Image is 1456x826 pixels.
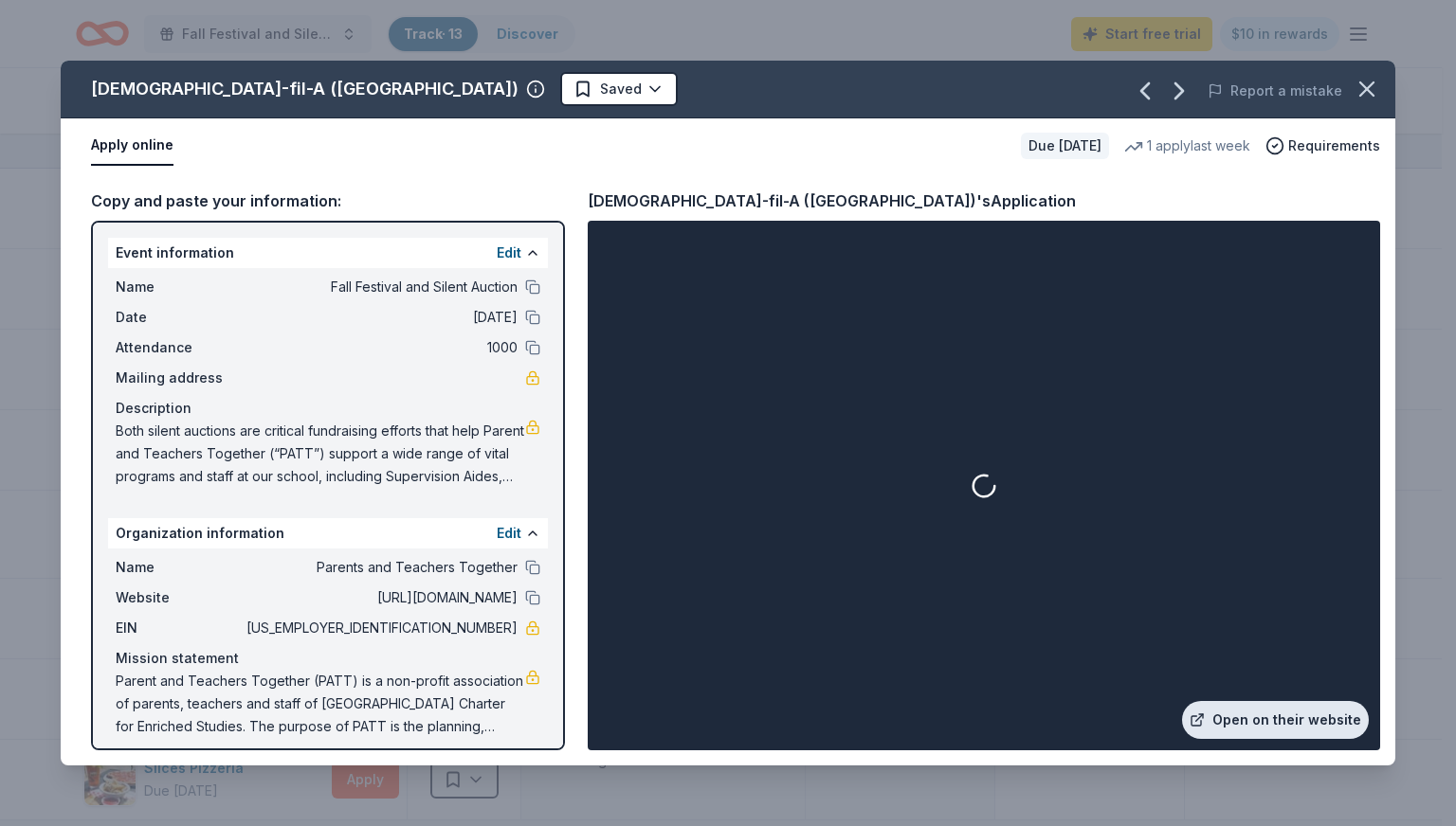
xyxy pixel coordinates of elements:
button: Requirements [1265,135,1380,157]
span: Name [116,276,243,298]
span: Saved [600,78,642,100]
span: Attendance [116,336,243,359]
span: Parents and Teachers Together [243,556,518,579]
div: Description [116,397,540,420]
span: Website [116,586,243,609]
div: [DEMOGRAPHIC_DATA]-fil-A ([GEOGRAPHIC_DATA])'s Application [588,189,1076,213]
span: [URL][DOMAIN_NAME] [243,586,518,609]
span: EIN [116,617,243,639]
div: Mission statement [116,647,540,670]
div: [DEMOGRAPHIC_DATA]-fil-A ([GEOGRAPHIC_DATA]) [91,74,519,104]
span: Requirements [1288,135,1380,157]
button: Apply online [91,126,173,166]
span: Fall Festival and Silent Auction [243,276,518,298]
span: [US_EMPLOYER_IDENTIFICATION_NUMBER] [243,617,518,639]
span: Parent and Teachers Together (PATT) is a non-profit association of parents, teachers and staff of... [116,670,525,738]
div: Copy and paste your information: [91,189,565,213]
button: Edit [497,522,521,545]
div: Event information [108,238,548,268]
button: Edit [497,242,521,264]
span: Both silent auctions are critical fundraising efforts that help Parent and Teachers Together (“PA... [116,420,525,488]
div: Due [DATE] [1021,133,1109,159]
span: 1000 [243,336,518,359]
span: Date [116,306,243,329]
span: [DATE] [243,306,518,329]
a: Open on their website [1182,701,1369,739]
button: Saved [560,72,678,106]
span: Mailing address [116,367,243,389]
span: Name [116,556,243,579]
div: Organization information [108,518,548,548]
button: Report a mistake [1208,80,1342,102]
div: 1 apply last week [1124,135,1250,157]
